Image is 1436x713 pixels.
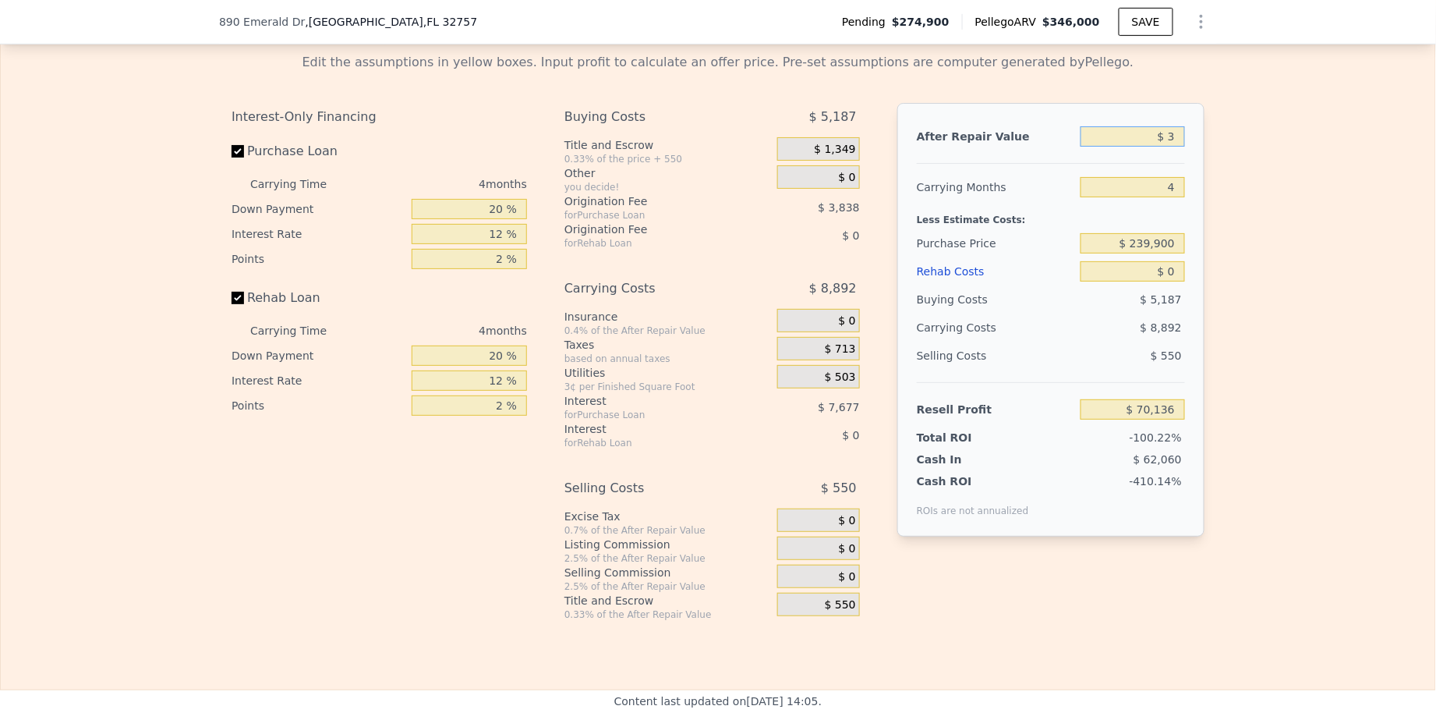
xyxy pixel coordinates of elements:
[232,53,1204,72] div: Edit the assumptions in yellow boxes. Input profit to calculate an offer price. Pre-set assumptio...
[892,14,950,30] span: $274,900
[839,542,856,556] span: $ 0
[839,314,856,328] span: $ 0
[825,598,856,612] span: $ 550
[232,137,405,165] label: Purchase Loan
[564,393,738,409] div: Interest
[917,452,1014,467] div: Cash In
[821,474,857,502] span: $ 550
[564,209,738,222] div: for Purchase Loan
[423,16,477,28] span: , FL 32757
[843,429,860,442] span: $ 0
[1186,6,1217,37] button: Show Options
[1042,16,1100,28] span: $346,000
[842,14,892,30] span: Pending
[232,247,405,271] div: Points
[564,537,771,552] div: Listing Commission
[564,353,771,365] div: based on annual taxes
[1130,475,1182,488] span: -410.14%
[564,337,771,353] div: Taxes
[1119,8,1173,36] button: SAVE
[358,172,527,197] div: 4 months
[1130,431,1182,444] span: -100.22%
[818,401,859,413] span: $ 7,677
[232,284,405,312] label: Rehab Loan
[564,509,771,524] div: Excise Tax
[564,437,738,449] div: for Rehab Loan
[564,153,771,165] div: 0.33% of the price + 550
[232,292,244,304] input: Rehab Loan
[917,257,1074,286] div: Rehab Costs
[358,318,527,343] div: 4 months
[564,421,738,437] div: Interest
[564,580,771,593] div: 2.5% of the After Repair Value
[564,137,771,153] div: Title and Escrow
[564,524,771,537] div: 0.7% of the After Repair Value
[917,201,1185,229] div: Less Estimate Costs:
[917,342,1074,370] div: Selling Costs
[825,371,856,385] span: $ 503
[564,593,771,608] div: Title and Escrow
[564,365,771,381] div: Utilities
[825,342,856,356] span: $ 713
[1141,321,1182,334] span: $ 8,892
[250,318,352,343] div: Carrying Time
[564,565,771,580] div: Selling Commission
[564,608,771,621] div: 0.33% of the After Repair Value
[1141,293,1182,306] span: $ 5,187
[564,181,771,193] div: you decide!
[917,474,1029,489] div: Cash ROI
[564,325,771,337] div: 0.4% of the After Repair Value
[564,165,771,181] div: Other
[917,122,1074,151] div: After Repair Value
[564,309,771,325] div: Insurance
[232,343,405,368] div: Down Payment
[564,193,738,209] div: Origination Fee
[232,393,405,418] div: Points
[917,430,1014,445] div: Total ROI
[232,103,527,131] div: Interest-Only Financing
[564,275,738,303] div: Carrying Costs
[839,514,856,528] span: $ 0
[250,172,352,197] div: Carrying Time
[809,103,857,131] span: $ 5,187
[564,381,771,393] div: 3¢ per Finished Square Foot
[564,409,738,421] div: for Purchase Loan
[839,171,856,185] span: $ 0
[232,222,405,247] div: Interest Rate
[232,368,405,393] div: Interest Rate
[219,14,305,30] span: 890 Emerald Dr
[564,237,738,250] div: for Rehab Loan
[305,14,477,30] span: , [GEOGRAPHIC_DATA]
[564,103,738,131] div: Buying Costs
[814,143,855,157] span: $ 1,349
[917,489,1029,517] div: ROIs are not annualized
[917,286,1074,314] div: Buying Costs
[843,229,860,242] span: $ 0
[564,222,738,237] div: Origination Fee
[917,396,1074,424] div: Resell Profit
[917,173,1074,201] div: Carrying Months
[232,197,405,222] div: Down Payment
[917,229,1074,257] div: Purchase Price
[809,275,857,303] span: $ 8,892
[232,145,244,158] input: Purchase Loan
[1134,453,1182,466] span: $ 62,060
[564,474,738,502] div: Selling Costs
[839,570,856,584] span: $ 0
[975,14,1043,30] span: Pellego ARV
[917,314,1014,342] div: Carrying Costs
[818,201,859,214] span: $ 3,838
[1151,349,1182,362] span: $ 550
[564,552,771,565] div: 2.5% of the After Repair Value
